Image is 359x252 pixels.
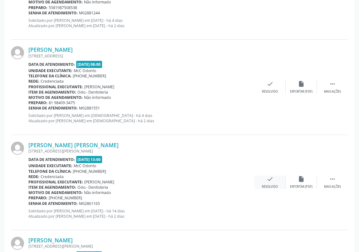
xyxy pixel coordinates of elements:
div: [STREET_ADDRESS][PERSON_NAME] [28,244,254,249]
div: Resolvido [262,185,278,189]
b: Profissional executante: [28,179,83,185]
span: 5581987508538 [49,5,77,10]
span: [DATE] 13:00 [76,156,102,163]
a: [PERSON_NAME] [PERSON_NAME] [28,142,119,148]
b: Data de atendimento: [28,62,75,67]
span: M02881551 [79,105,100,111]
span: Credenciada [41,79,64,84]
span: Odo.- Dentisteria [77,185,108,190]
div: Exportar (PDF) [290,185,312,189]
b: Telefone da clínica: [28,169,71,174]
i: check [267,176,273,182]
span: Não informado [84,190,111,195]
b: Rede: [28,174,39,179]
i: insert_drive_file [298,80,305,87]
b: Motivo de agendamento: [28,190,83,195]
p: Solicitado por [PERSON_NAME] em [DEMOGRAPHIC_DATA] - há 4 dias Atualizado por [PERSON_NAME] em [D... [28,113,254,124]
b: Telefone da clínica: [28,73,71,79]
b: Profissional executante: [28,84,83,90]
span: [PHONE_NUMBER] [49,195,82,201]
span: [PERSON_NAME] [84,179,114,185]
b: Item de agendamento: [28,90,76,95]
b: Data de atendimento: [28,157,75,162]
a: [PERSON_NAME] [28,46,73,53]
span: [DATE] 08:00 [76,61,102,68]
span: Credenciada [41,174,64,179]
b: Preparo: [28,195,47,201]
b: Preparo: [28,100,47,105]
p: Solicitado por [PERSON_NAME] em [DATE] - há 14 dias Atualizado por [PERSON_NAME] em [DATE] - há 2... [28,208,254,219]
span: M02861165 [79,201,100,206]
p: Solicitado por [PERSON_NAME] em [DATE] - há 4 dias Atualizado por [PERSON_NAME] em [DATE] - há 2 ... [28,18,254,28]
b: Unidade executante: [28,68,72,73]
span: [PHONE_NUMBER] [73,73,106,79]
b: Senha de atendimento: [28,10,78,16]
img: img [11,237,24,250]
div: Mais ações [324,185,341,189]
i: insert_drive_file [298,176,305,182]
i:  [329,80,336,87]
b: Preparo: [28,5,47,10]
span: Não informado [84,95,111,100]
i: check [267,80,273,87]
img: img [11,46,24,59]
span: 81 98409-3475 [49,100,75,105]
span: [PERSON_NAME] [84,84,114,90]
span: M02881244 [79,10,100,16]
div: [STREET_ADDRESS] [28,53,254,59]
div: Resolvido [262,90,278,94]
span: McC Odonto [74,163,96,168]
span: McC Odonto [74,68,96,73]
span: Odo.- Dentisteria [77,90,108,95]
b: Motivo de agendamento: [28,95,83,100]
a: [PERSON_NAME] [28,237,73,244]
img: img [11,142,24,155]
span: [PHONE_NUMBER] [73,169,106,174]
i:  [329,176,336,182]
div: Exportar (PDF) [290,90,312,94]
b: Unidade executante: [28,163,72,168]
b: Senha de atendimento: [28,105,78,111]
div: [STREET_ADDRESS][PERSON_NAME] [28,148,254,154]
div: Mais ações [324,90,341,94]
b: Senha de atendimento: [28,201,78,206]
b: Rede: [28,79,39,84]
b: Item de agendamento: [28,185,76,190]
